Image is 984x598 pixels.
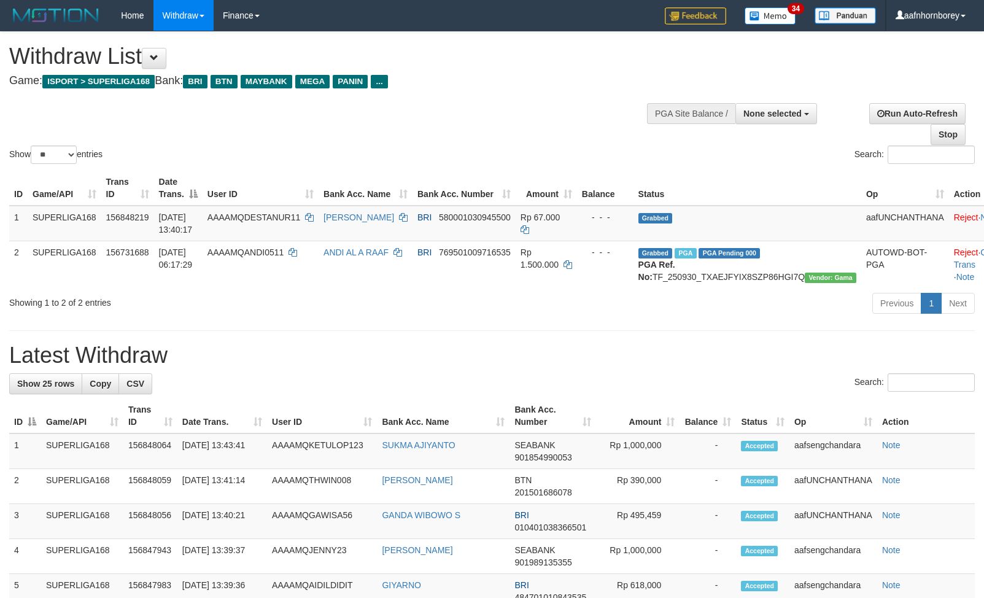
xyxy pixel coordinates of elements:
[741,476,778,486] span: Accepted
[815,7,876,24] img: panduan.png
[28,171,101,206] th: Game/API: activate to sort column ascending
[9,206,28,241] td: 1
[267,469,377,504] td: AAAAMQTHWIN008
[633,171,861,206] th: Status
[9,469,41,504] td: 2
[675,248,696,258] span: Marked by aafromsomean
[159,212,193,235] span: [DATE] 13:40:17
[413,171,516,206] th: Bank Acc. Number: activate to sort column ascending
[521,212,560,222] span: Rp 67.000
[9,504,41,539] td: 3
[41,539,123,574] td: SUPERLIGA168
[921,293,942,314] a: 1
[417,247,432,257] span: BRI
[123,504,177,539] td: 156848056
[9,44,644,69] h1: Withdraw List
[439,212,511,222] span: Copy 580001030945500 to clipboard
[521,247,559,270] span: Rp 1.500.000
[736,398,789,433] th: Status: activate to sort column ascending
[745,7,796,25] img: Button%20Memo.svg
[31,146,77,164] select: Showentries
[877,398,975,433] th: Action
[439,247,511,257] span: Copy 769501009716535 to clipboard
[82,373,119,394] a: Copy
[9,373,82,394] a: Show 25 rows
[577,171,633,206] th: Balance
[371,75,387,88] span: ...
[699,248,760,258] span: PGA Pending
[596,504,680,539] td: Rp 495,459
[177,433,267,469] td: [DATE] 13:43:41
[177,504,267,539] td: [DATE] 13:40:21
[177,398,267,433] th: Date Trans.: activate to sort column ascending
[514,475,532,485] span: BTN
[9,6,103,25] img: MOTION_logo.png
[41,433,123,469] td: SUPERLIGA168
[647,103,735,124] div: PGA Site Balance /
[177,469,267,504] td: [DATE] 13:41:14
[680,469,736,504] td: -
[861,171,949,206] th: Op: activate to sort column ascending
[680,398,736,433] th: Balance: activate to sort column ascending
[789,504,877,539] td: aafUNCHANTHANA
[159,247,193,270] span: [DATE] 06:17:29
[123,539,177,574] td: 156847943
[882,510,901,520] a: Note
[931,124,966,145] a: Stop
[514,557,571,567] span: Copy 901989135355 to clipboard
[596,469,680,504] td: Rp 390,000
[680,539,736,574] td: -
[516,171,577,206] th: Amount: activate to sort column ascending
[382,545,452,555] a: [PERSON_NAME]
[9,292,401,309] div: Showing 1 to 2 of 2 entries
[183,75,207,88] span: BRI
[805,273,856,283] span: Vendor URL: https://trx31.1velocity.biz
[9,398,41,433] th: ID: activate to sort column descending
[267,398,377,433] th: User ID: activate to sort column ascending
[872,293,921,314] a: Previous
[267,539,377,574] td: AAAAMQJENNY23
[956,272,975,282] a: Note
[154,171,203,206] th: Date Trans.: activate to sort column descending
[123,469,177,504] td: 156848059
[514,580,529,590] span: BRI
[382,510,460,520] a: GANDA WIBOWO S
[323,247,389,257] a: ANDI AL A RAAF
[126,379,144,389] span: CSV
[382,440,455,450] a: SUKMA AJIYANTO
[417,212,432,222] span: BRI
[680,504,736,539] td: -
[9,343,975,368] h1: Latest Withdraw
[665,7,726,25] img: Feedback.jpg
[377,398,509,433] th: Bank Acc. Name: activate to sort column ascending
[743,109,802,118] span: None selected
[638,260,675,282] b: PGA Ref. No:
[638,213,673,223] span: Grabbed
[9,171,28,206] th: ID
[596,433,680,469] td: Rp 1,000,000
[382,475,452,485] a: [PERSON_NAME]
[582,211,629,223] div: - - -
[741,581,778,591] span: Accepted
[106,247,149,257] span: 156731688
[514,440,555,450] span: SEABANK
[123,433,177,469] td: 156848064
[741,441,778,451] span: Accepted
[211,75,238,88] span: BTN
[882,440,901,450] a: Note
[9,433,41,469] td: 1
[854,373,975,392] label: Search:
[9,241,28,288] td: 2
[9,146,103,164] label: Show entries
[101,171,154,206] th: Trans ID: activate to sort column ascending
[741,511,778,521] span: Accepted
[28,206,101,241] td: SUPERLIGA168
[869,103,966,124] a: Run Auto-Refresh
[42,75,155,88] span: ISPORT > SUPERLIGA168
[41,504,123,539] td: SUPERLIGA168
[207,247,284,257] span: AAAAMQANDI0511
[789,398,877,433] th: Op: activate to sort column ascending
[789,539,877,574] td: aafsengchandara
[882,545,901,555] a: Note
[882,580,901,590] a: Note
